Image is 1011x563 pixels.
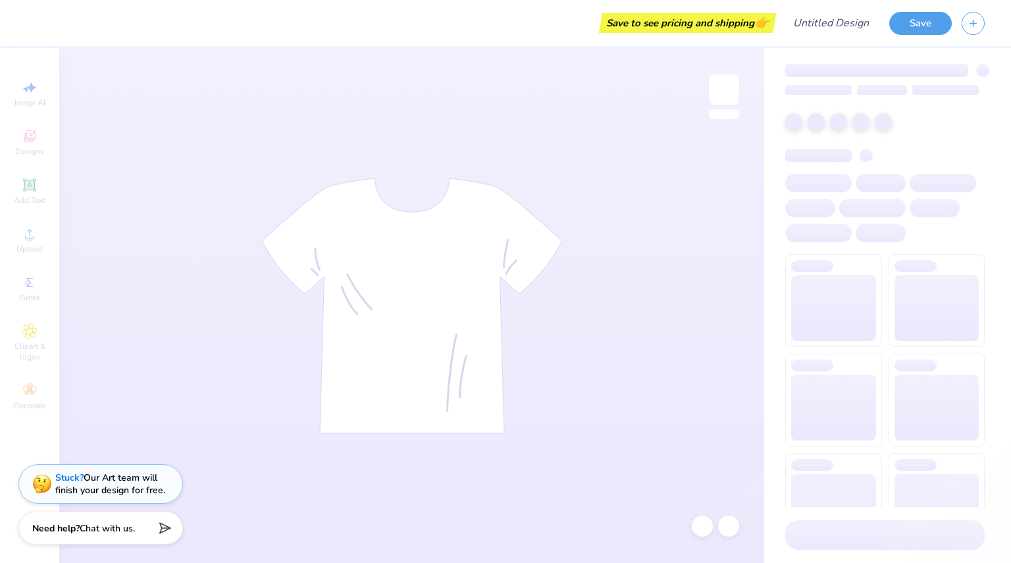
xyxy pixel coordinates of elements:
[80,522,135,535] span: Chat with us.
[889,12,952,35] button: Save
[32,522,80,535] strong: Need help?
[55,471,84,484] strong: Stuck?
[55,471,165,496] div: Our Art team will finish your design for free.
[783,10,879,36] input: Untitled Design
[261,178,563,434] img: tee-skeleton.svg
[754,14,769,30] span: 👉
[602,13,773,33] div: Save to see pricing and shipping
